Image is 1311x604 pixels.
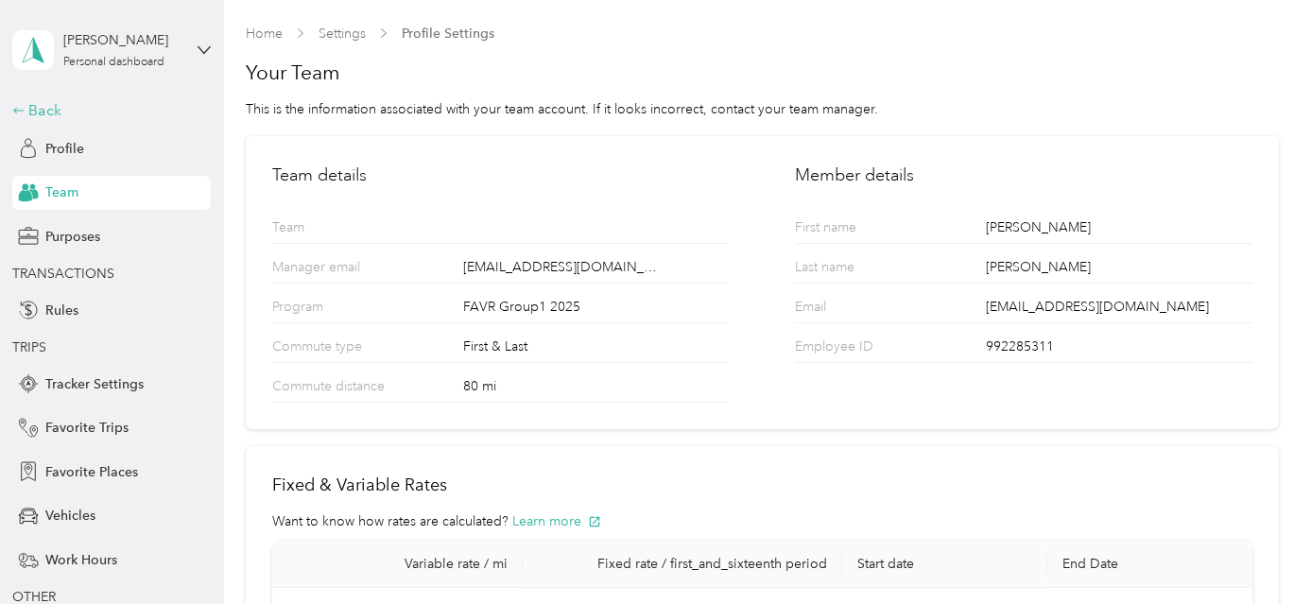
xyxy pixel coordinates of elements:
span: [EMAIL_ADDRESS][DOMAIN_NAME] [462,257,662,277]
span: Rules [45,301,78,320]
span: Vehicles [45,506,95,526]
span: Tracker Settings [45,374,144,394]
th: End Date [1047,541,1252,588]
span: TRANSACTIONS [12,266,114,282]
span: TRIPS [12,339,46,355]
div: 80 mi [462,376,729,402]
div: [EMAIL_ADDRESS][DOMAIN_NAME] [986,297,1252,322]
iframe: Everlance-gr Chat Button Frame [1205,498,1311,604]
p: Manager email [272,257,418,283]
span: Work Hours [45,550,117,570]
h2: Fixed & Variable Rates [272,473,1251,498]
p: Employee ID [795,337,940,362]
div: [PERSON_NAME] [986,257,1252,283]
span: Favorite Places [45,462,138,482]
th: Fixed rate / first_and_sixteenth period [523,541,841,588]
a: Home [246,26,283,42]
div: Personal dashboard [63,57,164,68]
span: Team [45,182,78,202]
div: First & Last [462,337,729,362]
div: [PERSON_NAME] [986,217,1252,243]
th: Variable rate / mi [272,541,523,588]
th: Start date [842,541,1047,588]
p: Commute distance [272,376,418,402]
p: Program [272,297,418,322]
span: Purposes [45,227,100,247]
h2: Team details [272,163,729,188]
div: Back [12,99,201,122]
p: Team [272,217,418,243]
p: Commute type [272,337,418,362]
div: [PERSON_NAME] [63,30,181,50]
div: Want to know how rates are calculated? [272,511,1251,531]
span: Favorite Trips [45,418,129,438]
div: FAVR Group1 2025 [462,297,729,322]
p: Last name [795,257,940,283]
a: Settings [319,26,366,42]
span: Profile Settings [402,24,494,43]
p: First name [795,217,940,243]
div: 992285311 [986,337,1252,362]
p: Email [795,297,940,322]
div: This is the information associated with your team account. If it looks incorrect, contact your te... [246,99,1278,119]
h1: Your Team [246,60,1278,86]
span: Profile [45,139,84,159]
h2: Member details [795,163,1251,188]
button: Learn more [512,511,601,531]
